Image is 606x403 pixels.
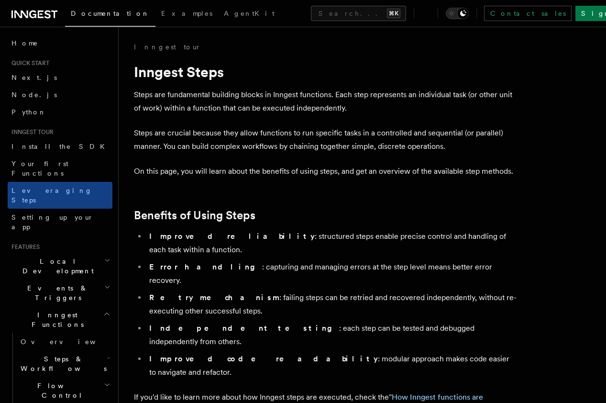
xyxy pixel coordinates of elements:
span: Overview [21,338,119,346]
strong: Retry mechanism [149,293,279,302]
p: On this page, you will learn about the benefits of using steps, and get an overview of the availa... [134,165,517,178]
a: Python [8,103,112,121]
span: Events & Triggers [8,283,104,302]
p: Steps are crucial because they allow functions to run specific tasks in a controlled and sequenti... [134,126,517,153]
span: Features [8,243,40,251]
a: Home [8,34,112,52]
li: : modular approach makes code easier to navigate and refactor. [146,352,517,379]
kbd: ⌘K [387,9,400,18]
span: Inngest Functions [8,310,103,329]
a: Your first Functions [8,155,112,182]
span: Inngest tour [8,128,54,136]
span: Install the SDK [11,143,110,150]
span: Examples [161,10,212,17]
span: Local Development [8,257,104,276]
li: : capturing and managing errors at the step level means better error recovery. [146,260,517,287]
strong: Independent testing [149,324,339,333]
li: : structured steps enable precise control and handling of each task within a function. [146,230,517,257]
a: Documentation [65,3,155,27]
li: : each step can be tested and debugged independently from others. [146,322,517,348]
a: Contact sales [484,6,572,21]
strong: Error handling [149,262,262,271]
h1: Inngest Steps [134,63,517,80]
a: Install the SDK [8,138,112,155]
a: AgentKit [218,3,280,26]
a: Leveraging Steps [8,182,112,209]
span: Node.js [11,91,57,99]
span: Documentation [71,10,150,17]
strong: Improved reliability [149,232,315,241]
span: AgentKit [224,10,275,17]
span: Setting up your app [11,213,94,231]
a: Overview [17,333,112,350]
a: Setting up your app [8,209,112,235]
a: Next.js [8,69,112,86]
span: Home [11,38,38,48]
span: Quick start [8,59,49,67]
span: Your first Functions [11,160,68,177]
span: Python [11,108,46,116]
strong: Improved code readability [149,354,378,363]
button: Toggle dark mode [446,8,469,19]
button: Events & Triggers [8,280,112,306]
span: Flow Control [17,381,104,400]
a: Benefits of Using Steps [134,209,255,222]
span: Steps & Workflows [17,354,107,373]
button: Local Development [8,253,112,280]
a: Examples [155,3,218,26]
a: Inngest tour [134,42,201,52]
button: Steps & Workflows [17,350,112,377]
a: Node.js [8,86,112,103]
p: Steps are fundamental building blocks in Inngest functions. Each step represents an individual ta... [134,88,517,115]
li: : failing steps can be retried and recovered independently, without re-executing other successful... [146,291,517,318]
span: Next.js [11,74,57,81]
span: Leveraging Steps [11,187,92,204]
button: Search...⌘K [311,6,406,21]
button: Inngest Functions [8,306,112,333]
